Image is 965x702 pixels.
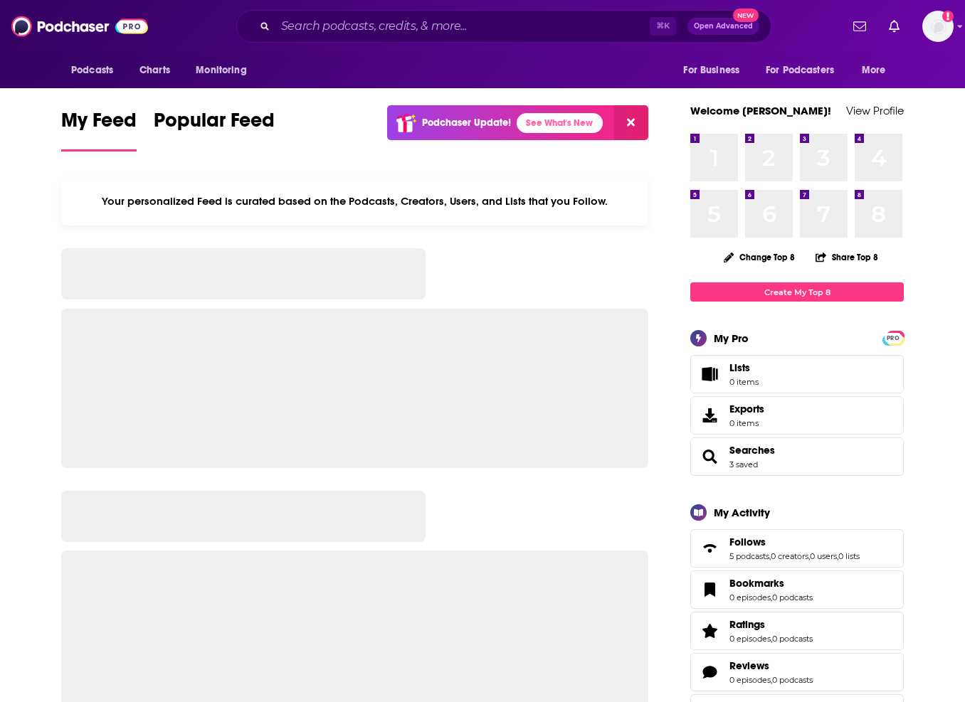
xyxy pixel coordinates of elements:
[883,14,905,38] a: Show notifications dropdown
[650,17,676,36] span: ⌘ K
[922,11,954,42] button: Show profile menu
[714,506,770,519] div: My Activity
[729,459,758,469] a: 3 saved
[729,361,759,374] span: Lists
[690,396,904,435] a: Exports
[61,108,137,151] a: My Feed
[673,57,757,84] button: open menu
[695,580,724,600] a: Bookmarks
[729,618,765,631] span: Ratings
[733,9,759,22] span: New
[690,282,904,302] a: Create My Top 8
[771,675,772,685] span: ,
[771,634,772,644] span: ,
[71,60,113,80] span: Podcasts
[808,551,810,561] span: ,
[852,57,904,84] button: open menu
[690,104,831,117] a: Welcome [PERSON_NAME]!
[837,551,838,561] span: ,
[714,331,749,345] div: My Pro
[729,659,813,672] a: Reviews
[729,551,769,561] a: 5 podcasts
[236,10,771,43] div: Search podcasts, credits, & more...
[517,113,603,133] a: See What's New
[690,437,904,476] span: Searches
[729,403,764,415] span: Exports
[694,23,753,30] span: Open Advanced
[729,444,775,457] a: Searches
[769,551,771,561] span: ,
[690,653,904,691] span: Reviews
[885,332,902,343] a: PRO
[885,333,902,344] span: PRO
[729,536,860,548] a: Follows
[690,612,904,650] span: Ratings
[766,60,834,80] span: For Podcasters
[846,104,904,117] a: View Profile
[729,361,750,374] span: Lists
[729,418,764,428] span: 0 items
[810,551,837,561] a: 0 users
[690,355,904,393] a: Lists
[683,60,739,80] span: For Business
[772,675,813,685] a: 0 podcasts
[729,577,784,590] span: Bookmarks
[61,57,132,84] button: open menu
[154,108,275,151] a: Popular Feed
[275,15,650,38] input: Search podcasts, credits, & more...
[695,364,724,384] span: Lists
[942,11,954,22] svg: Add a profile image
[422,117,511,129] p: Podchaser Update!
[729,377,759,387] span: 0 items
[772,634,813,644] a: 0 podcasts
[690,570,904,609] span: Bookmarks
[922,11,954,42] span: Logged in as sarahhallprinc
[729,634,771,644] a: 0 episodes
[61,177,648,225] div: Your personalized Feed is curated based on the Podcasts, Creators, Users, and Lists that you Follow.
[771,592,772,602] span: ,
[729,592,771,602] a: 0 episodes
[139,60,170,80] span: Charts
[154,108,275,141] span: Popular Feed
[838,551,860,561] a: 0 lists
[690,529,904,568] span: Follows
[186,57,265,84] button: open menu
[687,18,759,35] button: Open AdvancedNew
[729,659,769,672] span: Reviews
[772,592,813,602] a: 0 podcasts
[771,551,808,561] a: 0 creators
[196,60,246,80] span: Monitoring
[729,675,771,685] a: 0 episodes
[756,57,855,84] button: open menu
[848,14,872,38] a: Show notifications dropdown
[695,405,724,425] span: Exports
[815,243,879,271] button: Share Top 8
[61,108,137,141] span: My Feed
[729,536,766,548] span: Follows
[729,577,813,590] a: Bookmarks
[695,662,724,682] a: Reviews
[130,57,179,84] a: Charts
[695,538,724,558] a: Follows
[922,11,954,42] img: User Profile
[695,621,724,641] a: Ratings
[11,13,148,40] img: Podchaser - Follow, Share and Rate Podcasts
[729,618,813,631] a: Ratings
[862,60,886,80] span: More
[715,248,803,266] button: Change Top 8
[695,447,724,467] a: Searches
